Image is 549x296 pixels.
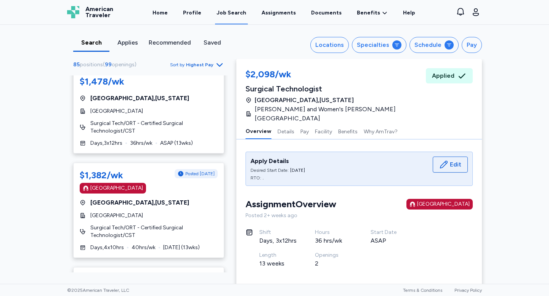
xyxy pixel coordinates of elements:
[215,1,248,24] a: Job Search
[357,9,380,17] span: Benefits
[352,37,406,53] button: Specialties
[315,259,352,268] div: 2
[310,37,349,53] button: Locations
[250,175,261,181] div: RTO:
[90,184,143,192] div: [GEOGRAPHIC_DATA]
[246,68,424,82] div: $2,098/wk
[357,40,389,50] div: Specialties
[90,107,143,115] span: [GEOGRAPHIC_DATA]
[170,60,224,69] button: Sort byHighest Pay
[278,123,294,139] button: Details
[217,9,246,17] div: Job Search
[73,61,140,69] div: ( )
[149,38,191,47] div: Recommended
[315,229,352,236] div: Hours
[67,287,129,293] span: © 2025 American Traveler, LLC
[246,123,271,139] button: Overview
[357,9,388,17] a: Benefits
[246,212,473,219] div: Posted 2+ weeks ago
[185,171,215,177] span: Posted [DATE]
[414,40,441,50] div: Schedule
[73,61,80,68] span: 85
[433,157,468,173] button: Edit
[315,123,332,139] button: Facility
[454,288,482,293] a: Privacy Policy
[338,123,358,139] button: Benefits
[85,6,113,18] span: American Traveler
[290,167,305,173] div: [DATE]
[259,236,297,245] div: Days, 3x12hrs
[90,212,143,219] span: [GEOGRAPHIC_DATA]
[197,38,227,47] div: Saved
[462,37,482,53] button: Pay
[450,160,461,169] span: Edit
[259,259,297,268] div: 13 weeks
[315,236,352,245] div: 36 hrs/wk
[90,120,218,135] span: Surgical Tech/ORT - Certified Surgical Technologist/CST
[105,61,112,68] span: 99
[186,62,213,68] span: Highest Pay
[130,139,152,147] span: 36 hrs/wk
[80,61,103,68] span: positions
[163,244,200,251] span: [DATE] ( 13 wks)
[403,288,442,293] a: Terms & Conditions
[371,236,408,245] div: ASAP
[417,200,470,208] div: [GEOGRAPHIC_DATA]
[246,198,336,210] div: Assignment Overview
[250,167,289,173] div: Desired Start Date:
[315,251,352,259] div: Openings
[67,6,79,18] img: Logo
[409,37,459,53] button: Schedule
[112,38,143,47] div: Applies
[255,96,354,105] span: [GEOGRAPHIC_DATA] , [US_STATE]
[315,40,344,50] div: Locations
[76,38,106,47] div: Search
[90,224,218,239] span: Surgical Tech/ORT - Certified Surgical Technologist/CST
[90,139,122,147] span: Days , 3 x 12 hrs
[132,244,156,251] span: 40 hrs/wk
[246,83,424,94] div: Surgical Technologist
[263,175,264,181] div: .
[160,139,193,147] span: ASAP ( 13 wks)
[112,61,135,68] span: openings
[259,251,297,259] div: Length
[371,229,408,236] div: Start Date
[250,157,305,166] div: Apply Details
[467,40,477,50] div: Pay
[364,123,398,139] button: Why AmTrav?
[432,71,454,80] span: Applied
[170,62,185,68] span: Sort by
[80,169,123,181] div: $1,382/wk
[80,75,124,88] div: $1,478/wk
[259,229,297,236] div: Shift
[90,198,189,207] span: [GEOGRAPHIC_DATA] , [US_STATE]
[255,105,420,123] span: [PERSON_NAME] and Women's [PERSON_NAME][GEOGRAPHIC_DATA]
[90,94,189,103] span: [GEOGRAPHIC_DATA] , [US_STATE]
[90,244,124,251] span: Days , 4 x 10 hrs
[300,123,309,139] button: Pay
